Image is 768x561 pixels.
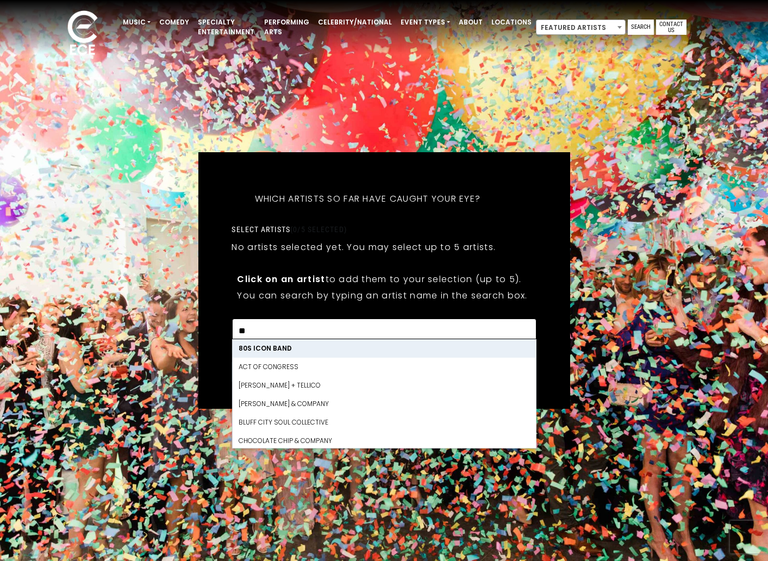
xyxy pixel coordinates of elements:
h5: Which artists so far have caught your eye? [232,179,503,219]
strong: Click on an artist [237,273,325,285]
p: to add them to your selection (up to 5). [237,272,530,286]
a: Comedy [155,13,193,32]
a: Celebrity/National [314,13,396,32]
a: Contact Us [656,20,686,35]
a: About [454,13,487,32]
a: Performing Arts [260,13,314,41]
li: Chocolate Chip & Company [232,432,535,450]
li: Bluff City Soul Collective [232,413,535,432]
img: ece_new_logo_whitev2-1.png [55,8,110,60]
a: Music [118,13,155,32]
li: [PERSON_NAME] & Company [232,395,535,413]
li: [PERSON_NAME] + Tellico [232,376,535,395]
li: Act Of Congress [232,358,535,376]
a: Locations [487,13,536,32]
p: You can search by typing an artist name in the search box. [237,289,530,302]
a: Search [628,20,654,35]
a: Event Types [396,13,454,32]
span: Featured Artists [536,20,625,35]
a: Specialty Entertainment [193,13,260,41]
p: No artists selected yet. You may select up to 5 artists. [232,240,496,254]
label: Select artists [232,225,346,234]
textarea: Search [239,326,529,335]
li: 80s Icon Band [232,339,535,358]
span: (0/5 selected) [290,225,347,234]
